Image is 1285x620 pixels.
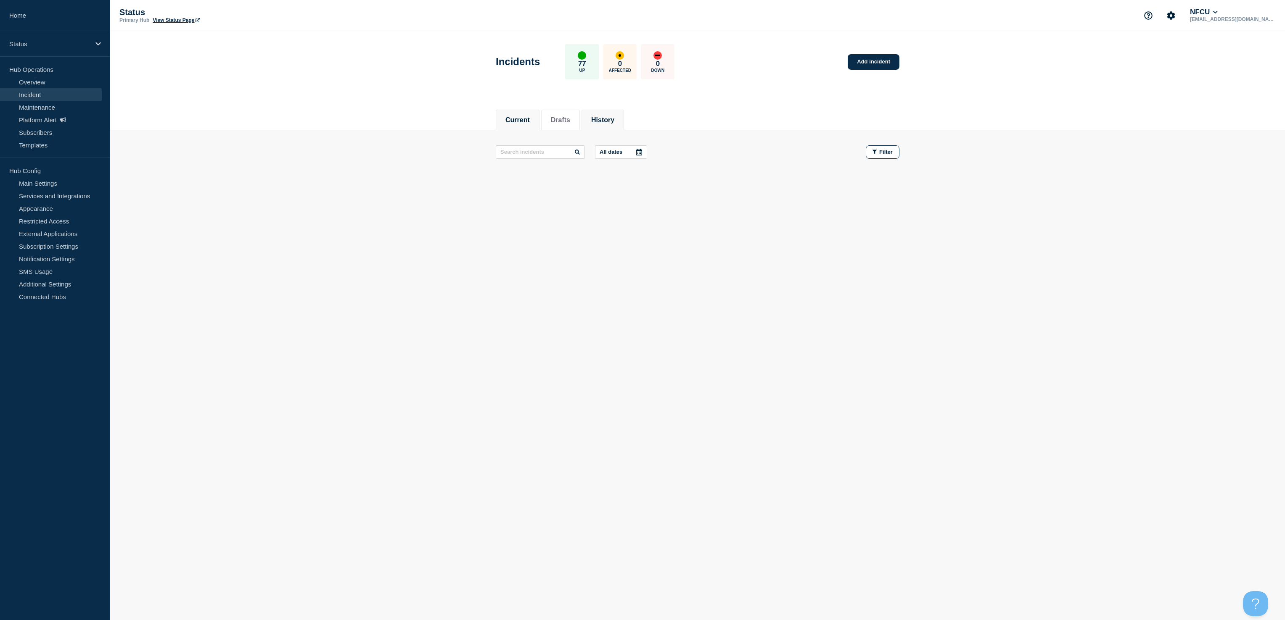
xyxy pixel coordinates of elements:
p: 0 [618,60,622,68]
p: All dates [600,149,622,155]
h1: Incidents [496,56,540,68]
button: Support [1140,7,1157,24]
a: Add incident [848,54,899,70]
a: View Status Page [153,17,199,23]
button: NFCU [1188,8,1219,16]
button: Filter [866,145,899,159]
p: 77 [578,60,586,68]
button: All dates [595,145,647,159]
p: Affected [609,68,631,73]
button: History [591,116,614,124]
button: Account settings [1162,7,1180,24]
div: up [578,51,586,60]
p: Status [9,40,90,47]
button: Current [505,116,530,124]
input: Search incidents [496,145,585,159]
p: Status [119,8,288,17]
span: Filter [879,149,893,155]
div: down [653,51,662,60]
p: 0 [656,60,660,68]
p: Up [579,68,585,73]
div: affected [616,51,624,60]
p: Down [651,68,665,73]
p: [EMAIL_ADDRESS][DOMAIN_NAME] [1188,16,1276,22]
p: Primary Hub [119,17,149,23]
button: Drafts [551,116,570,124]
iframe: Help Scout Beacon - Open [1243,591,1268,616]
